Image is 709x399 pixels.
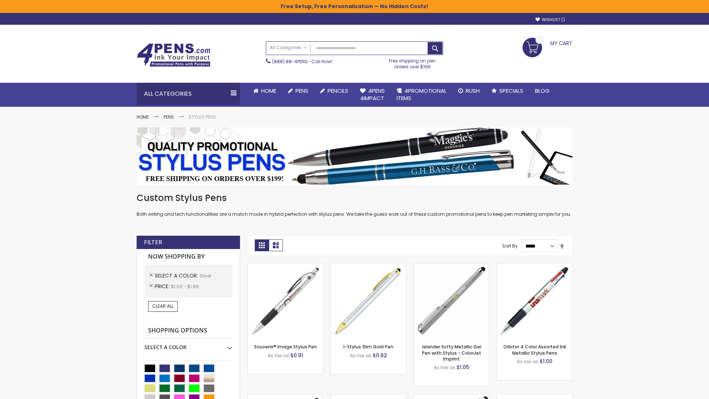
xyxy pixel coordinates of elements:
[381,55,443,70] div: Free shipping on pen orders over $199
[466,87,480,95] span: Rush
[328,87,348,95] span: Pencils
[434,364,455,371] span: As low as
[497,263,572,338] img: Orbitor 4 Color Assorted Ink Metallic Stylus Pens-Silver
[155,283,171,290] span: Price
[373,352,387,359] span: $0.82
[282,83,314,99] a: Pens
[535,87,549,95] span: Blog
[422,344,481,362] a: Islander Softy Metallic Gel Pen with Stylus - ColorJet Imprint
[295,87,308,95] span: Pens
[266,42,311,54] a: All Categories
[144,323,232,339] strong: Shopping Options
[535,17,565,23] a: Wishlist
[290,352,303,359] span: $0.91
[137,127,572,185] img: Stylus Pens
[199,273,211,279] span: Silver
[171,283,199,290] span: $1.00 - $1.99
[152,303,174,309] span: Clear All
[189,114,216,120] strong: Stylus Pens
[486,83,529,99] a: Specials
[144,238,162,246] strong: Filter
[137,83,240,105] div: All Categories
[414,263,489,269] a: Islander Softy Metallic Gel Pen with Stylus - ColorJet Imprint-Silver
[254,344,317,350] a: Souvenir® Image Stylus Pen
[517,358,538,365] span: As low as
[452,83,486,99] a: Rush
[247,83,282,99] a: Home
[137,43,210,67] img: 4Pens Custom Pens and Promotional Products
[137,114,149,120] a: Home
[414,263,489,338] img: Islander Softy Metallic Gel Pen with Stylus - ColorJet Imprint-Silver
[529,83,555,99] a: Blog
[343,344,393,350] a: I-Stylus Slim Gold Pen
[144,338,232,351] div: Select A Color
[354,83,391,107] a: 4Pens4impact
[314,83,354,99] a: Pencils
[255,239,269,251] strong: Grid
[497,263,572,269] a: Orbitor 4 Color Assorted Ink Metallic Stylus Pens-Silver
[331,263,406,338] img: I-Stylus-Slim-Gold-Silver
[137,192,572,204] h1: Custom Stylus Pens
[144,249,232,265] strong: Now Shopping by
[148,301,178,311] a: Clear All
[391,83,452,107] a: 4PROMOTIONALITEMS
[270,45,307,51] span: All Categories
[360,87,385,102] span: 4Pens 4impact
[164,114,174,120] a: Pens
[248,263,323,338] img: Souvenir® Image Stylus Pen-Silver
[502,243,518,249] label: Sort By
[268,352,289,359] span: As low as
[261,87,276,95] span: Home
[272,58,332,65] span: - Call Now!
[272,58,308,65] a: (888) 88-4PENS
[137,192,572,218] div: Both writing and tech functionalities are a match made in hybrid perfection with stylus pens. We ...
[456,364,469,371] span: $1.05
[331,263,406,269] a: I-Stylus-Slim-Gold-Silver
[155,272,199,279] span: Select A Color
[248,263,323,269] a: Souvenir® Image Stylus Pen-Silver
[503,344,566,356] a: Orbitor 4 Color Assorted Ink Metallic Stylus Pens
[397,87,446,102] span: 4PROMOTIONAL ITEMS
[350,352,371,359] span: As low as
[499,87,523,95] span: Specials
[540,358,552,365] span: $1.00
